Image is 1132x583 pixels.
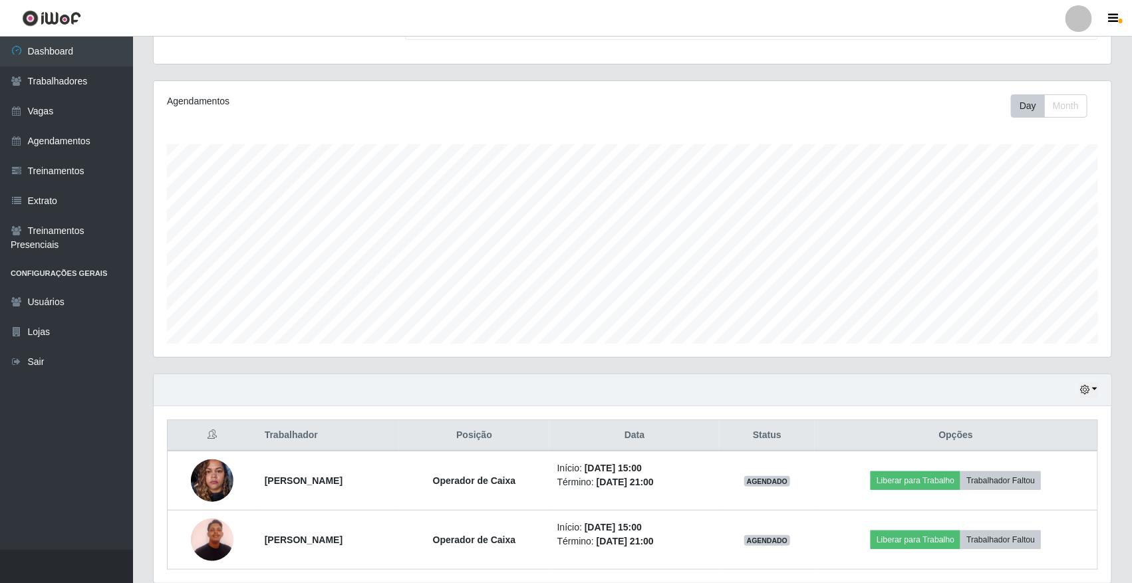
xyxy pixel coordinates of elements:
img: 1739110022249.jpeg [191,511,233,568]
th: Status [720,420,814,451]
li: Início: [557,521,712,534]
div: First group [1011,94,1087,118]
div: Toolbar with button groups [1011,94,1098,118]
strong: [PERSON_NAME] [265,534,343,545]
li: Término: [557,534,712,548]
button: Trabalhador Faltou [960,530,1041,549]
time: [DATE] 15:00 [585,463,642,473]
li: Início: [557,461,712,475]
button: Liberar para Trabalho [871,471,960,490]
button: Month [1044,94,1087,118]
li: Término: [557,475,712,489]
button: Day [1011,94,1045,118]
time: [DATE] 21:00 [597,536,654,546]
strong: [PERSON_NAME] [265,475,343,486]
time: [DATE] 15:00 [585,522,642,532]
th: Posição [399,420,549,451]
button: Liberar para Trabalho [871,530,960,549]
th: Opções [815,420,1098,451]
th: Data [549,420,720,451]
span: AGENDADO [744,476,791,487]
div: Agendamentos [167,94,543,108]
span: AGENDADO [744,535,791,546]
img: 1734465947432.jpeg [191,452,233,509]
img: CoreUI Logo [22,10,81,27]
th: Trabalhador [257,420,400,451]
strong: Operador de Caixa [433,534,516,545]
time: [DATE] 21:00 [597,477,654,487]
button: Trabalhador Faltou [960,471,1041,490]
strong: Operador de Caixa [433,475,516,486]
